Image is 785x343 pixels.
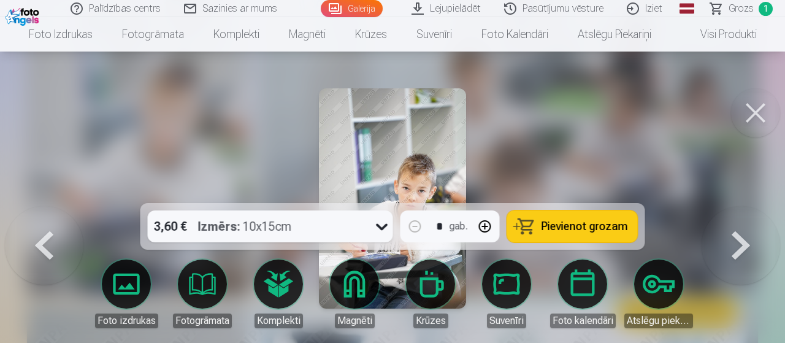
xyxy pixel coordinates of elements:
a: Krūzes [396,260,465,328]
a: Foto izdrukas [92,260,161,328]
div: Krūzes [413,314,448,328]
a: Fotogrāmata [168,260,237,328]
div: Suvenīri [487,314,526,328]
div: Atslēgu piekariņi [624,314,693,328]
a: Magnēti [320,260,389,328]
div: Fotogrāmata [173,314,232,328]
div: Foto izdrukas [95,314,158,328]
a: Krūzes [340,17,402,52]
div: gab. [450,219,468,234]
span: 1 [759,2,773,16]
div: Foto kalendāri [550,314,616,328]
span: Grozs [729,1,754,16]
a: Komplekti [244,260,313,328]
a: Foto kalendāri [467,17,563,52]
div: Magnēti [335,314,375,328]
button: Pievienot grozam [507,210,638,242]
a: Komplekti [199,17,274,52]
div: Komplekti [255,314,303,328]
a: Foto izdrukas [14,17,107,52]
strong: Izmērs : [198,218,240,235]
a: Suvenīri [402,17,467,52]
a: Atslēgu piekariņi [624,260,693,328]
a: Fotogrāmata [107,17,199,52]
a: Foto kalendāri [548,260,617,328]
a: Suvenīri [472,260,541,328]
a: Visi produkti [666,17,772,52]
div: 10x15cm [198,210,292,242]
span: Pievienot grozam [542,221,628,232]
a: Magnēti [274,17,340,52]
img: /fa1 [5,5,42,26]
a: Atslēgu piekariņi [563,17,666,52]
div: 3,60 € [148,210,193,242]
